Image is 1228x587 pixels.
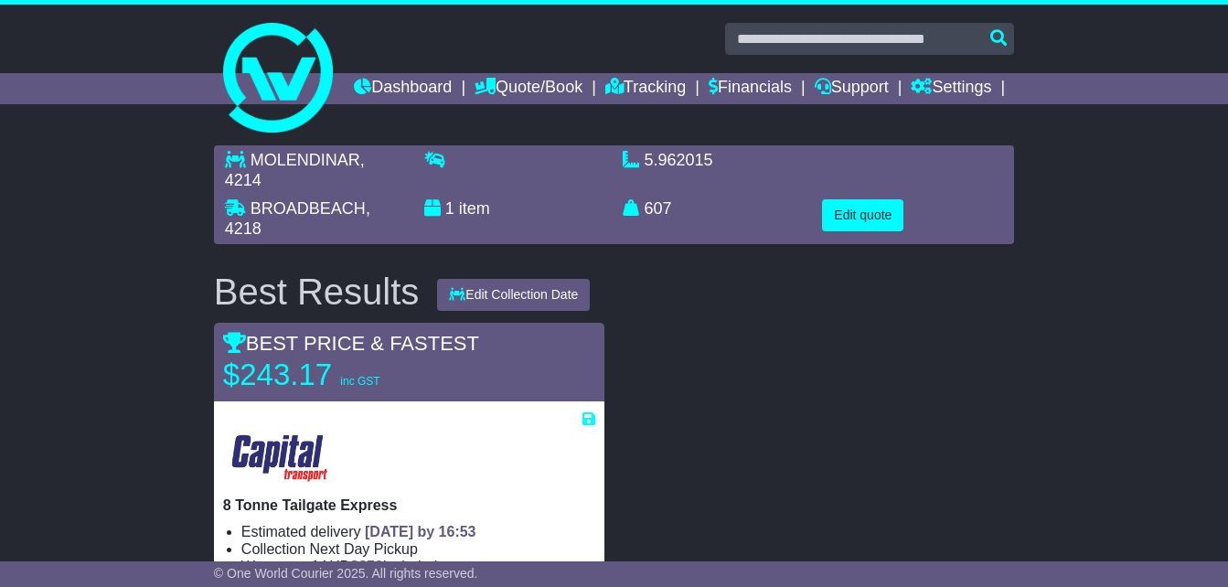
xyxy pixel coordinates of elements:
a: Tracking [605,73,686,104]
span: Next Day Pickup [310,541,418,557]
span: item [459,199,490,218]
a: Settings [911,73,991,104]
span: BROADBEACH [251,199,366,218]
li: Warranty of AUD included. [241,558,596,575]
img: CapitalTransport: 8 Tonne Tailgate Express [223,429,337,487]
button: Edit quote [822,199,903,231]
span: 607 [645,199,672,218]
span: inc GST [340,375,379,388]
span: , 4218 [225,199,370,238]
span: 1 [445,199,454,218]
a: Quote/Book [475,73,582,104]
li: Collection [241,540,596,558]
a: Financials [709,73,792,104]
span: , 4214 [225,151,365,189]
button: Edit Collection Date [437,279,590,311]
span: $ [350,559,383,574]
span: 5.962015 [645,151,713,169]
span: 250 [358,559,383,574]
span: © One World Courier 2025. All rights reserved. [214,566,478,581]
p: 8 Tonne Tailgate Express [223,496,596,514]
a: Dashboard [354,73,452,104]
div: Best Results [205,272,429,312]
a: Support [815,73,889,104]
li: Estimated delivery [241,523,596,540]
span: MOLENDINAR [251,151,360,169]
span: BEST PRICE & FASTEST [223,332,479,355]
span: [DATE] by 16:53 [365,524,476,539]
p: $243.17 [223,357,452,393]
